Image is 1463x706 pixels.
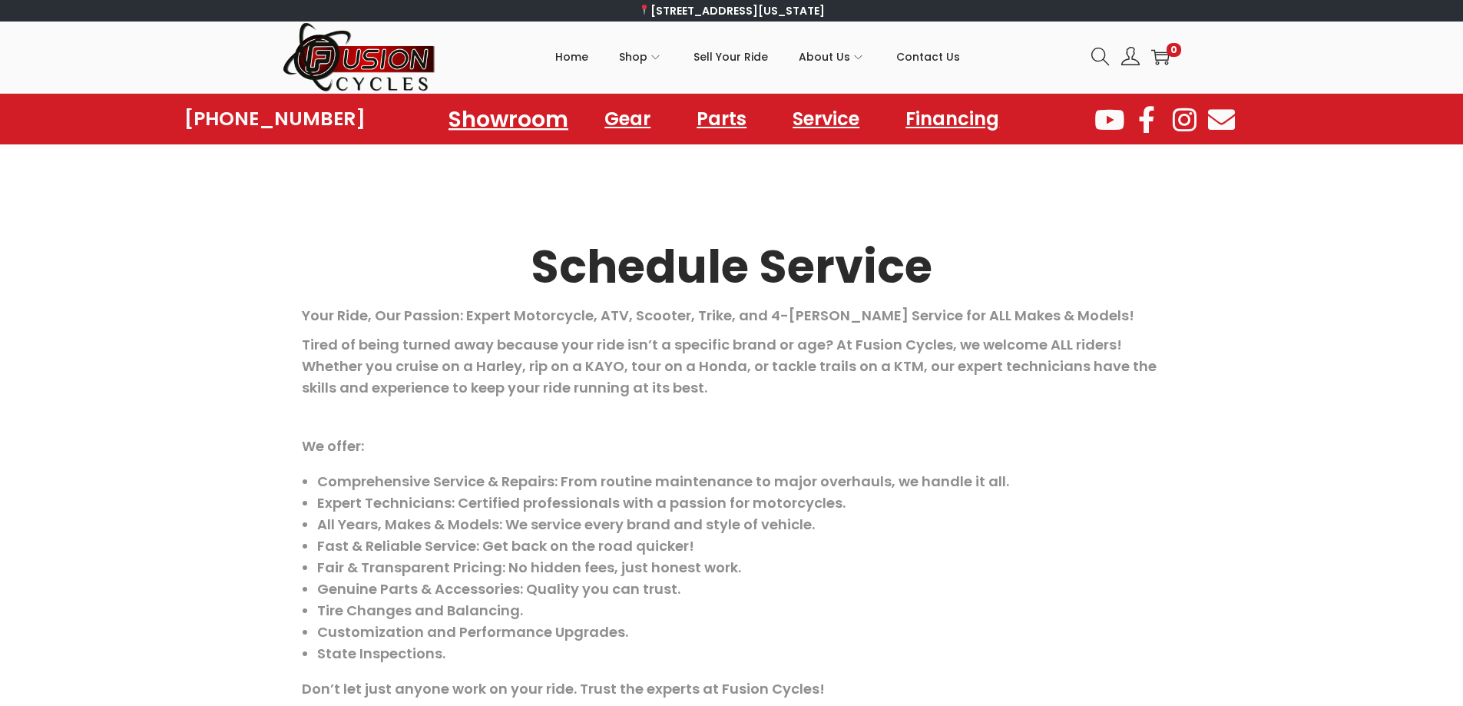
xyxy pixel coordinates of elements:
[302,305,1162,326] p: Your Ride, Our Passion: Expert Motorcycle, ATV, Scooter, Trike, and 4-[PERSON_NAME] Service for A...
[317,492,1162,514] li: Expert Technicians: Certified professionals with a passion for motorcycles.
[555,38,588,76] span: Home
[639,5,650,15] img: 📍
[681,101,762,137] a: Parts
[317,514,1162,535] li: All Years, Makes & Models: We service every brand and style of vehicle.
[436,22,1080,91] nav: Primary navigation
[799,38,850,76] span: About Us
[430,98,587,140] a: Showroom
[317,557,1162,578] li: Fair & Transparent Pricing: No hidden fees, just honest work.
[443,101,1015,137] nav: Menu
[317,600,1162,621] li: Tire Changes and Balancing.
[693,38,768,76] span: Sell Your Ride
[555,22,588,91] a: Home
[184,108,366,130] a: [PHONE_NUMBER]
[302,678,1162,700] p: Don’t let just anyone work on your ride. Trust the experts at Fusion Cycles!
[302,334,1162,399] p: Tired of being turned away because your ride isn’t a specific brand or age? At Fusion Cycles, we ...
[619,38,647,76] span: Shop
[1151,48,1170,66] a: 0
[799,22,866,91] a: About Us
[619,22,663,91] a: Shop
[589,101,666,137] a: Gear
[317,471,1162,492] li: Comprehensive Service & Repairs: From routine maintenance to major overhauls, we handle it all.
[693,22,768,91] a: Sell Your Ride
[283,22,436,93] img: Woostify retina logo
[890,101,1015,137] a: Financing
[302,436,1162,457] p: We offer:
[896,38,960,76] span: Contact Us
[638,3,825,18] a: [STREET_ADDRESS][US_STATE]
[317,621,1162,643] li: Customization and Performance Upgrades.
[777,101,875,137] a: Service
[302,244,1162,290] h2: Schedule Service
[317,578,1162,600] li: Genuine Parts & Accessories: Quality you can trust.
[317,535,1162,557] li: Fast & Reliable Service: Get back on the road quicker!
[896,22,960,91] a: Contact Us
[317,643,1162,665] li: State Inspections.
